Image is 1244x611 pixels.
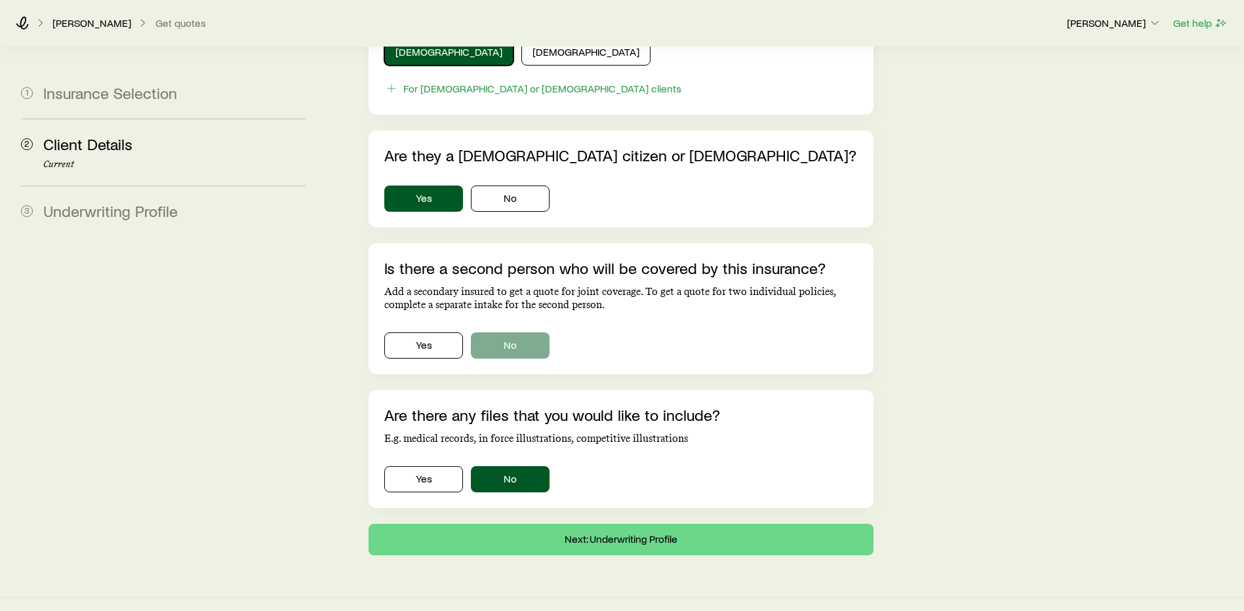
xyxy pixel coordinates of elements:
span: Underwriting Profile [43,201,178,220]
button: [DEMOGRAPHIC_DATA] [384,39,513,66]
button: [PERSON_NAME] [1066,16,1162,31]
button: Yes [384,466,463,492]
button: No [471,466,550,492]
button: No [471,332,550,359]
p: Add a secondary insured to get a quote for joint coverage. To get a quote for two individual poli... [384,285,858,311]
button: [DEMOGRAPHIC_DATA] [521,39,651,66]
button: No [471,186,550,212]
p: E.g. medical records, in force illustrations, competitive illustrations [384,432,858,445]
div: For [DEMOGRAPHIC_DATA] or [DEMOGRAPHIC_DATA] clients [403,82,681,95]
span: Insurance Selection [43,83,177,102]
button: Get help [1173,16,1228,31]
p: [PERSON_NAME] [52,16,131,30]
p: Are there any files that you would like to include? [384,406,858,424]
span: 3 [21,205,33,217]
span: 1 [21,87,33,99]
button: Next: Underwriting Profile [369,524,873,555]
span: Client Details [43,134,132,153]
button: Yes [384,332,463,359]
p: Is there a second person who will be covered by this insurance? [384,259,858,277]
p: [PERSON_NAME] [1067,16,1161,30]
p: Are they a [DEMOGRAPHIC_DATA] citizen or [DEMOGRAPHIC_DATA]? [384,146,858,165]
button: Yes [384,186,463,212]
p: Current [43,159,306,170]
button: For [DEMOGRAPHIC_DATA] or [DEMOGRAPHIC_DATA] clients [384,81,682,96]
button: Get quotes [155,17,207,30]
span: 2 [21,138,33,150]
